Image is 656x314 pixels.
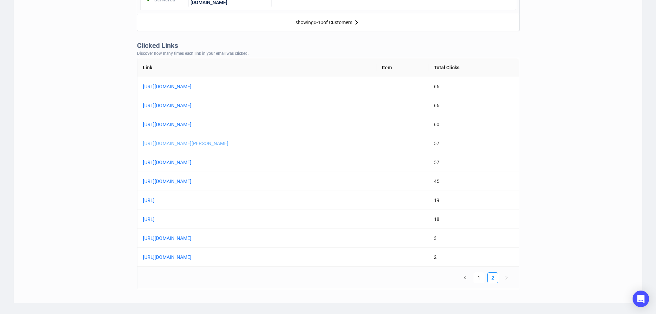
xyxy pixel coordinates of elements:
[428,77,519,96] td: 66
[428,153,519,172] td: 57
[428,172,519,191] td: 45
[143,178,315,185] a: [URL][DOMAIN_NAME]
[143,196,315,204] a: [URL]
[428,248,519,267] td: 2
[143,159,315,166] a: [URL][DOMAIN_NAME]
[143,83,315,90] a: [URL][DOMAIN_NAME]
[488,273,498,283] a: 2
[460,272,471,283] button: left
[143,234,315,242] a: [URL][DOMAIN_NAME]
[137,58,376,77] th: Link
[428,115,519,134] td: 60
[352,18,361,27] img: right-arrow.svg
[295,20,352,25] div: showing 0 - 10 of Customers
[428,96,519,115] td: 66
[474,273,484,283] a: 1
[143,253,315,261] a: [URL][DOMAIN_NAME]
[501,272,512,283] button: right
[143,215,315,223] a: [URL]
[487,272,498,283] li: 2
[473,272,485,283] li: 1
[376,58,428,77] th: Item
[137,51,519,56] div: Discover how many times each link in your email was clicked.
[428,58,519,77] th: Total Clicks
[463,276,467,280] span: left
[428,210,519,229] td: 18
[428,229,519,248] td: 3
[501,272,512,283] li: Next Page
[143,140,315,147] a: [URL][DOMAIN_NAME][PERSON_NAME]
[137,42,519,50] div: Clicked Links
[143,121,315,128] a: [URL][DOMAIN_NAME]
[633,291,649,307] div: Open Intercom Messenger
[428,134,519,153] td: 57
[504,276,509,280] span: right
[428,191,519,210] td: 19
[143,102,315,109] a: [URL][DOMAIN_NAME]
[460,272,471,283] li: Previous Page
